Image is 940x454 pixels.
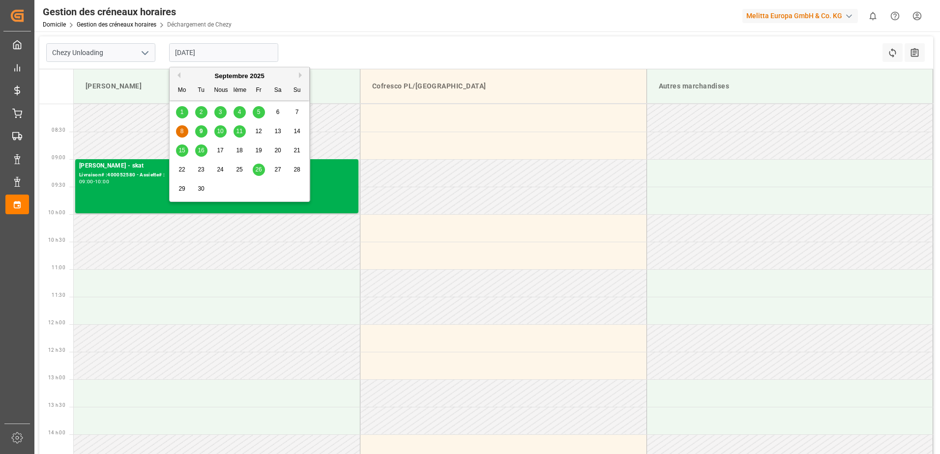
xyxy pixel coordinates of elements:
div: Sa [272,85,284,97]
div: Choisissez le vendredi 5 septembre 2025 [253,106,265,118]
span: 11 [236,128,242,135]
button: Mois précédent [175,72,180,78]
span: 23 [198,166,204,173]
div: Choisissez le samedi 20 septembre 2025 [272,144,284,157]
span: 18 [236,147,242,154]
div: Ième [234,85,246,97]
div: Mo [176,85,188,97]
div: - [93,179,95,184]
div: [PERSON_NAME] [82,77,352,95]
span: 24 [217,166,223,173]
span: 13 [274,128,281,135]
div: Choisissez Mercredi 24 septembre 2025 [214,164,227,176]
div: Choisissez le mercredi 17 septembre 2025 [214,144,227,157]
button: Centre d’aide [884,5,906,27]
div: Choisissez Mercredi 3 septembre 2025 [214,106,227,118]
div: Choisissez Jeudi 18 septembre 2025 [234,144,246,157]
div: Choisissez le vendredi 12 septembre 2025 [253,125,265,138]
span: 08:30 [52,127,65,133]
div: Cofresco PL/[GEOGRAPHIC_DATA] [368,77,639,95]
div: Choisissez le lundi 22 septembre 2025 [176,164,188,176]
div: Choisissez le mardi 23 septembre 2025 [195,164,207,176]
div: Tu [195,85,207,97]
input: Type à rechercher/sélectionner [46,43,155,62]
button: Ouvrir le menu [137,45,152,60]
div: Livraison# :400052580 - Assiette# : [79,171,354,179]
div: Choisissez le mercredi 10 septembre 2025 [214,125,227,138]
div: Choisissez Mardi 2 septembre 2025 [195,106,207,118]
div: [PERSON_NAME] - skat [79,161,354,171]
span: 30 [198,185,204,192]
div: Choisissez le mardi 16 septembre 2025 [195,144,207,157]
div: Choisissez le dimanche 7 septembre 2025 [291,106,303,118]
span: 09:30 [52,182,65,188]
span: 6 [276,109,280,115]
span: 1 [180,109,184,115]
span: 27 [274,166,281,173]
span: 12 [255,128,262,135]
span: 10 h 30 [48,237,65,243]
button: Melitta Europa GmbH & Co. KG [742,6,862,25]
span: 14 [294,128,300,135]
div: Nous [214,85,227,97]
div: Choisissez le samedi 6 septembre 2025 [272,106,284,118]
div: Choisissez le mardi 30 septembre 2025 [195,183,207,195]
span: 25 [236,166,242,173]
span: 16 [198,147,204,154]
div: Choisissez le samedi 27 septembre 2025 [272,164,284,176]
button: Afficher 0 nouvelles notifications [862,5,884,27]
div: 09:00 [79,179,93,184]
span: 10 h 00 [48,210,65,215]
div: Autres marchandises [655,77,925,95]
span: 13 h 30 [48,402,65,408]
span: 11:00 [52,265,65,270]
input: JJ-MM-AAAA [169,43,278,62]
span: 3 [219,109,222,115]
font: Melitta Europa GmbH & Co. KG [746,11,842,21]
div: Septembre 2025 [170,71,309,81]
div: Choisissez le lundi 1er septembre 2025 [176,106,188,118]
span: 26 [255,166,262,173]
div: Choisissez le vendredi 26 septembre 2025 [253,164,265,176]
span: 10 [217,128,223,135]
span: 12 h 00 [48,320,65,325]
span: 5 [257,109,261,115]
span: 4 [238,109,241,115]
div: Choisissez le jeudi 11 septembre 2025 [234,125,246,138]
div: Choisissez le jeudi 4 septembre 2025 [234,106,246,118]
div: Choisissez le samedi 13 septembre 2025 [272,125,284,138]
span: 13 h 00 [48,375,65,380]
div: Choisissez Dimanche 28 septembre 2025 [291,164,303,176]
div: Fr [253,85,265,97]
button: Prochain [299,72,305,78]
div: Choisissez le dimanche 14 septembre 2025 [291,125,303,138]
a: Gestion des créneaux horaires [77,21,156,28]
div: Choisissez le jeudi 25 septembre 2025 [234,164,246,176]
span: 2 [200,109,203,115]
span: 29 [178,185,185,192]
span: 22 [178,166,185,173]
div: Choisissez le lundi 15 septembre 2025 [176,144,188,157]
span: 14 h 00 [48,430,65,435]
div: Choisissez le dimanche 21 septembre 2025 [291,144,303,157]
span: 19 [255,147,262,154]
span: 20 [274,147,281,154]
div: Gestion des créneaux horaires [43,4,232,19]
span: 8 [180,128,184,135]
span: 7 [295,109,299,115]
div: Choisissez le vendredi 19 septembre 2025 [253,144,265,157]
span: 09:00 [52,155,65,160]
span: 28 [294,166,300,173]
div: Choisissez le mardi 9 septembre 2025 [195,125,207,138]
span: 9 [200,128,203,135]
div: Choisissez le lundi 8 septembre 2025 [176,125,188,138]
span: 17 [217,147,223,154]
span: 11:30 [52,292,65,298]
div: Su [291,85,303,97]
div: Mois 2025-09 [173,103,307,199]
span: 12 h 30 [48,347,65,353]
div: Choisissez le lundi 29 septembre 2025 [176,183,188,195]
div: 10:00 [95,179,109,184]
a: Domicile [43,21,66,28]
span: 15 [178,147,185,154]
